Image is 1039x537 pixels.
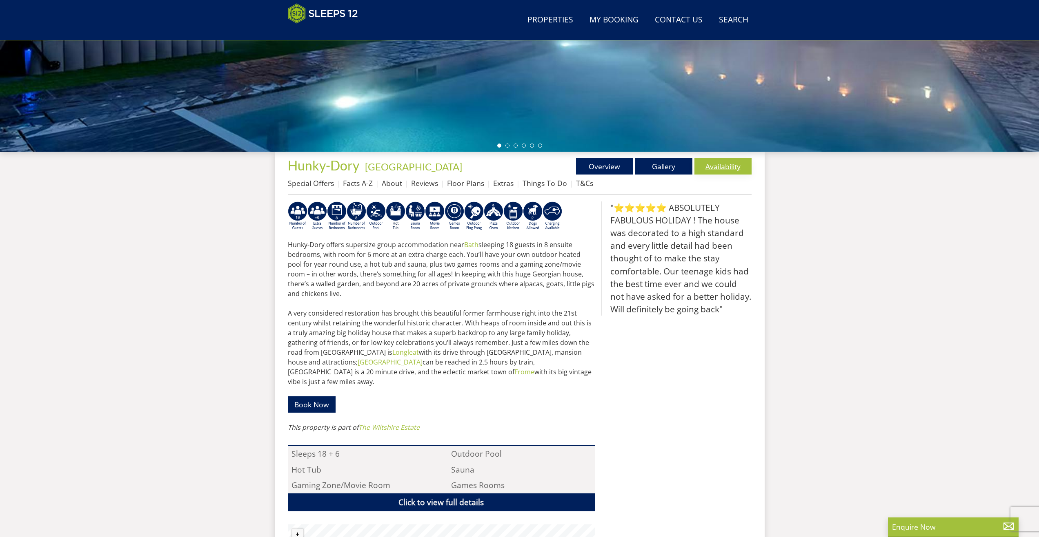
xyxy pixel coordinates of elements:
[288,201,307,231] img: AD_4nXfrjz9mP7-oMbM0CKOE2aHnkSysLtdANdZjy9Fnpg6B5lFXNZs7WxfHFeUdbhphP0pxfqqcKAzA6XCzOksDIrggG_9yu...
[425,201,445,231] img: AD_4nXcMx2CE34V8zJUSEa4yj9Pppk-n32tBXeIdXm2A2oX1xZoj8zz1pCuMiQujsiKLZDhbHnQsaZvA37aEfuFKITYDwIrZv...
[524,11,576,29] a: Properties
[464,201,484,231] img: AD_4nXedYSikxxHOHvwVe1zj-uvhWiDuegjd4HYl2n2bWxGQmKrAZgnJMrbhh58_oki_pZTOANg4PdWvhHYhVneqXfw7gvoLH...
[382,178,402,188] a: About
[288,423,420,432] em: This property is part of
[447,446,595,462] li: Outdoor Pool
[366,201,386,231] img: AD_4nXdPSBEaVp0EOHgjd_SfoFIrFHWGUlnM1gBGEyPIIFTzO7ltJfOAwWr99H07jkNDymzSoP9drf0yfO4PGVIPQURrO1qZm...
[343,178,373,188] a: Facts A-Z
[365,161,462,172] a: [GEOGRAPHIC_DATA]
[288,493,595,512] a: Click to view full details
[288,3,358,24] img: Sleeps 12
[464,240,478,249] a: Bath
[447,178,484,188] a: Floor Plans
[347,201,366,231] img: AD_4nXfEea9fjsBZaYM4FQkOmSL2mp7prwrKUMtvyDVH04DEZZ-fQK5N-KFpYD8-mF-DZQItcvVNpXuH_8ZZ4uNBQemi_VHZz...
[576,158,633,175] a: Overview
[358,358,423,367] a: [GEOGRAPHIC_DATA]
[284,29,369,35] iframe: Customer reviews powered by Trustpilot
[543,201,562,231] img: AD_4nXcnT2OPG21WxYUhsl9q61n1KejP7Pk9ESVM9x9VetD-X_UXXoxAKaMRZGYNcSGiAsmGyKm0QlThER1osyFXNLmuYOVBV...
[358,423,420,432] a: The Wiltshire Estate
[586,11,642,29] a: My Booking
[288,157,359,173] span: Hunky-Dory
[447,477,595,493] li: Games Rooms
[392,348,419,357] a: Longleat
[386,201,405,231] img: AD_4nXcpX5uDwed6-YChlrI2BYOgXwgg3aqYHOhRm0XfZB-YtQW2NrmeCr45vGAfVKUq4uWnc59ZmEsEzoF5o39EWARlT1ewO...
[484,201,503,231] img: AD_4nXcLqu7mHUlbleRlt8iu7kfgD4c5vuY3as6GS2DgJT-pw8nhcZXGoB4_W80monpGRtkoSxUHjxYl0H8gUZYdyx3eTSZ87...
[327,201,347,231] img: AD_4nXdDsAEOsbB9lXVrxVfY2IQYeHBfnUx_CaUFRBzfuaO8RNyyXxlH2Wf_qPn39V6gbunYCn1ooRbZ7oinqrctKIqpCrBIv...
[288,240,595,387] p: Hunky-Dory offers supersize group accommodation near sleeping 18 guests in 8 ensuite bedrooms, wi...
[576,178,593,188] a: T&Cs
[288,462,435,477] li: Hot Tub
[652,11,706,29] a: Contact Us
[411,178,438,188] a: Reviews
[362,161,462,172] span: -
[503,201,523,231] img: AD_4nXfTH09p_77QXgSCMRwRHt9uPNW8Va4Uit02IXPabNXDWzciDdevrPBrTCLz6v3P7E_ej9ytiKnaxPMKY2ysUWAwIMchf...
[523,201,543,231] img: AD_4nXe7_8LrJK20fD9VNWAdfykBvHkWcczWBt5QOadXbvIwJqtaRaRf-iI0SeDpMmH1MdC9T1Vy22FMXzzjMAvSuTB5cJ7z5...
[307,201,327,231] img: AD_4nXeiHq2YoJhM5dILVd3_ED2fQJS8vSrwXgfXPplZADZwOSvnEx_k2sg58zluxz5puNttbVnYBQXx5jLpAutdfpE8fuHh-...
[405,201,425,231] img: AD_4nXdjbGEeivCGLLmyT_JEP7bTfXsjgyLfnLszUAQeQ4RcokDYHVBt5R8-zTDbAVICNoGv1Dwc3nsbUb1qR6CAkrbZUeZBN...
[514,367,534,376] a: Frome
[445,201,464,231] img: AD_4nXdrZMsjcYNLGsKuA84hRzvIbesVCpXJ0qqnwZoX5ch9Zjv73tWe4fnFRs2gJ9dSiUubhZXckSJX_mqrZBmYExREIfryF...
[288,178,334,188] a: Special Offers
[635,158,692,175] a: Gallery
[892,522,1015,532] p: Enquire Now
[493,178,514,188] a: Extras
[694,158,752,175] a: Availability
[288,157,362,173] a: Hunky-Dory
[288,446,435,462] li: Sleeps 18 + 6
[716,11,752,29] a: Search
[601,201,752,316] blockquote: "⭐⭐⭐⭐⭐ ABSOLUTELY FABULOUS HOLIDAY ! The house was decorated to a high standard and every little ...
[523,178,567,188] a: Things To Do
[447,462,595,477] li: Sauna
[288,477,435,493] li: Gaming Zone/Movie Room
[288,396,336,412] a: Book Now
